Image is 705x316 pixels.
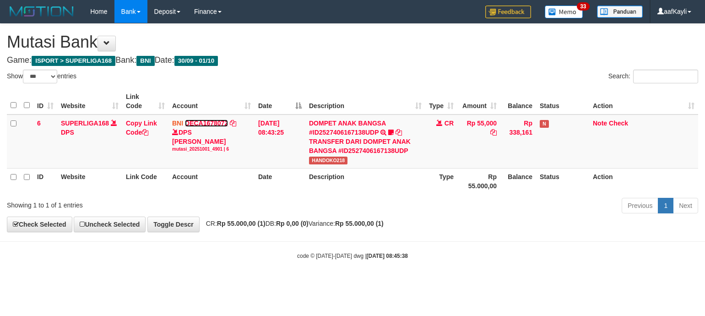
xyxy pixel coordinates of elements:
span: 30/09 - 01/10 [174,56,218,66]
th: Description [305,168,425,194]
input: Search: [633,70,698,83]
strong: Rp 55.000,00 (1) [335,220,384,227]
img: panduan.png [597,5,643,18]
th: Date: activate to sort column descending [255,88,305,114]
th: ID: activate to sort column ascending [33,88,57,114]
a: Next [673,198,698,213]
th: Website [57,168,122,194]
td: Rp 55,000 [457,114,500,169]
a: Toggle Descr [147,217,200,232]
a: Uncheck Selected [74,217,146,232]
span: HANDOKO218 [309,157,347,164]
th: ID [33,168,57,194]
a: DOMPET ANAK BANGSA #ID2527406167138UDP [309,120,386,136]
a: Check Selected [7,217,72,232]
a: Note [593,120,607,127]
td: Rp 338,161 [500,114,536,169]
th: Balance [500,88,536,114]
div: mutasi_20251001_4901 | 6 [172,146,251,153]
th: Action [589,168,698,194]
th: Status [536,88,589,114]
td: [DATE] 08:43:25 [255,114,305,169]
th: Amount: activate to sort column ascending [457,88,500,114]
div: DPS [PERSON_NAME] [172,128,251,153]
span: Has Note [540,120,549,128]
strong: Rp 55.000,00 (1) [217,220,266,227]
th: Account: activate to sort column ascending [168,88,255,114]
span: 33 [577,2,589,11]
a: Previous [622,198,658,213]
strong: Rp 0,00 (0) [276,220,309,227]
th: Balance [500,168,536,194]
th: Date [255,168,305,194]
a: Check [609,120,628,127]
a: DECA1678072 [185,120,228,127]
a: 1 [658,198,673,213]
small: code © [DATE]-[DATE] dwg | [297,253,408,259]
span: CR [445,120,454,127]
a: Copy Rp 55,000 to clipboard [490,129,497,136]
th: Description: activate to sort column ascending [305,88,425,114]
th: Website: activate to sort column ascending [57,88,122,114]
h4: Game: Bank: Date: [7,56,698,65]
label: Show entries [7,70,76,83]
a: Copy Link Code [126,120,157,136]
img: MOTION_logo.png [7,5,76,18]
a: Copy DECA1678072 to clipboard [230,120,236,127]
label: Search: [608,70,698,83]
strong: [DATE] 08:45:38 [367,253,408,259]
th: Link Code: activate to sort column ascending [122,88,168,114]
a: Copy DOMPET ANAK BANGSA #ID2527406167138UDP to clipboard [396,129,402,136]
img: Feedback.jpg [485,5,531,18]
span: BNI [172,120,183,127]
a: SUPERLIGA168 [61,120,109,127]
span: BNI [136,56,154,66]
th: Action: activate to sort column ascending [589,88,698,114]
span: CR: DB: Variance: [201,220,384,227]
div: TRANSFER DARI DOMPET ANAK BANGSA #ID2527406167138UDP [309,137,422,155]
th: Type: activate to sort column ascending [425,88,457,114]
img: Button%20Memo.svg [545,5,583,18]
th: Account [168,168,255,194]
th: Status [536,168,589,194]
th: Type [425,168,457,194]
div: Showing 1 to 1 of 1 entries [7,197,287,210]
h1: Mutasi Bank [7,33,698,51]
th: Link Code [122,168,168,194]
select: Showentries [23,70,57,83]
td: DPS [57,114,122,169]
span: ISPORT > SUPERLIGA168 [32,56,115,66]
th: Rp 55.000,00 [457,168,500,194]
span: 6 [37,120,41,127]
